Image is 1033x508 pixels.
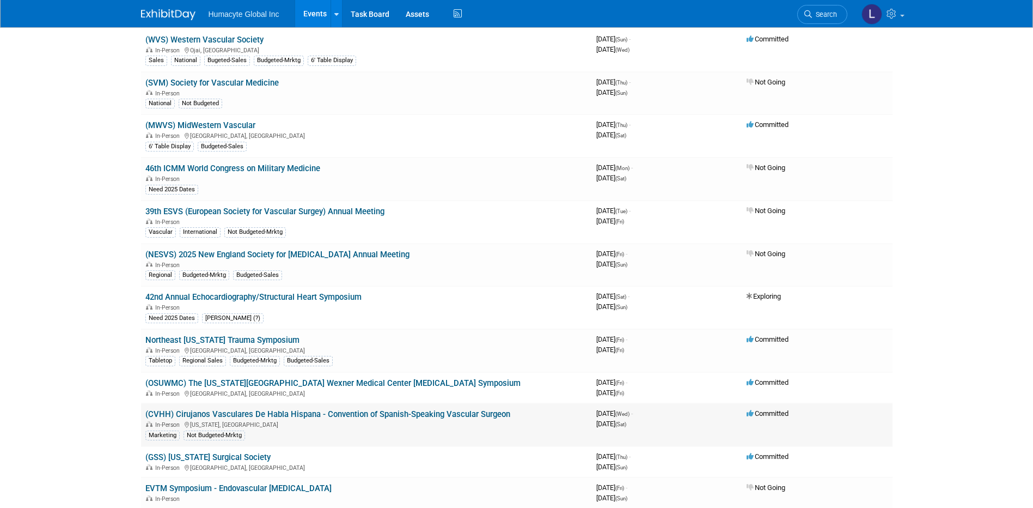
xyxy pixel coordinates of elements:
[155,219,183,226] span: In-Person
[146,464,152,470] img: In-Person Event
[204,56,250,65] div: Bugeted-Sales
[615,380,624,386] span: (Fri)
[629,120,631,129] span: -
[747,335,788,343] span: Committed
[145,227,176,237] div: Vascular
[596,174,626,182] span: [DATE]
[596,303,627,311] span: [DATE]
[747,292,781,300] span: Exploring
[145,185,198,195] div: Need 2025 Dates
[747,378,788,386] span: Committed
[145,409,510,419] a: (CVHH) Cirujanos Vasculares De Habla Hispana - Convention of Spanish-Speaking Vascular Surgeon
[155,47,183,54] span: In-Person
[615,294,626,300] span: (Sat)
[615,304,627,310] span: (Sun)
[596,452,631,461] span: [DATE]
[145,164,320,173] a: 46th ICMM World Congress on Military Medicine
[145,56,167,65] div: Sales
[146,421,152,427] img: In-Person Event
[209,10,279,19] span: Humacyte Global Inc
[747,409,788,418] span: Committed
[596,88,627,96] span: [DATE]
[155,464,183,471] span: In-Person
[615,219,624,225] span: (Fri)
[145,389,588,397] div: [GEOGRAPHIC_DATA], [GEOGRAPHIC_DATA]
[747,207,785,215] span: Not Going
[155,347,183,354] span: In-Person
[596,494,627,502] span: [DATE]
[797,5,847,24] a: Search
[615,251,624,257] span: (Fri)
[747,78,785,86] span: Not Going
[615,37,627,43] span: (Sun)
[179,99,222,108] div: Not Budgeted
[747,452,788,461] span: Committed
[145,452,271,462] a: (GSS) [US_STATE] Surgical Society
[615,337,624,343] span: (Fri)
[596,463,627,471] span: [DATE]
[615,165,629,171] span: (Mon)
[861,4,882,25] img: Linda Hamilton
[145,78,279,88] a: (SVM) Society for Vascular Medicine
[145,346,588,354] div: [GEOGRAPHIC_DATA], [GEOGRAPHIC_DATA]
[626,378,627,386] span: -
[145,270,175,280] div: Regional
[145,292,362,302] a: 42nd Annual Echocardiography/Structural Heart Symposium
[146,132,152,138] img: In-Person Event
[596,378,627,386] span: [DATE]
[230,356,280,366] div: Budgeted-Mrktg
[596,292,629,300] span: [DATE]
[626,335,627,343] span: -
[596,45,629,53] span: [DATE]
[224,227,286,237] div: Not Budgeted-Mrktg
[198,142,247,152] div: Budgeted-Sales
[155,495,183,503] span: In-Person
[615,262,627,268] span: (Sun)
[596,260,627,268] span: [DATE]
[254,56,304,65] div: Budgeted-Mrktg
[145,463,588,471] div: [GEOGRAPHIC_DATA], [GEOGRAPHIC_DATA]
[596,346,624,354] span: [DATE]
[145,356,175,366] div: Tabletop
[747,120,788,129] span: Committed
[184,431,245,440] div: Not Budgeted-Mrktg
[596,250,627,258] span: [DATE]
[146,390,152,396] img: In-Person Event
[596,131,626,139] span: [DATE]
[146,90,152,95] img: In-Person Event
[615,411,629,417] span: (Wed)
[145,207,384,216] a: 39th ESVS (European Society for Vascular Surgey) Annual Meeting
[145,142,194,152] div: 6' Table Display
[629,207,631,215] span: -
[155,176,183,183] span: In-Person
[631,409,633,418] span: -
[146,47,152,52] img: In-Person Event
[145,431,180,440] div: Marketing
[145,378,521,388] a: (OSUWMC) The [US_STATE][GEOGRAPHIC_DATA] Wexner Medical Center [MEDICAL_DATA] Symposium
[615,347,624,353] span: (Fri)
[596,335,627,343] span: [DATE]
[747,250,785,258] span: Not Going
[179,356,226,366] div: Regional Sales
[629,78,631,86] span: -
[615,421,626,427] span: (Sat)
[747,35,788,43] span: Committed
[284,356,333,366] div: Budgeted-Sales
[179,270,229,280] div: Budgeted-Mrktg
[145,131,588,140] div: [GEOGRAPHIC_DATA], [GEOGRAPHIC_DATA]
[615,485,624,491] span: (Fri)
[145,420,588,428] div: [US_STATE], [GEOGRAPHIC_DATA]
[596,207,631,215] span: [DATE]
[615,47,629,53] span: (Wed)
[145,120,255,130] a: (MWVS) MidWestern Vascular
[145,313,198,323] div: Need 2025 Dates
[615,90,627,96] span: (Sun)
[155,262,183,269] span: In-Person
[155,304,183,311] span: In-Person
[629,452,631,461] span: -
[596,35,631,43] span: [DATE]
[615,132,626,138] span: (Sat)
[615,80,627,86] span: (Thu)
[171,56,200,65] div: National
[308,56,356,65] div: 6' Table Display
